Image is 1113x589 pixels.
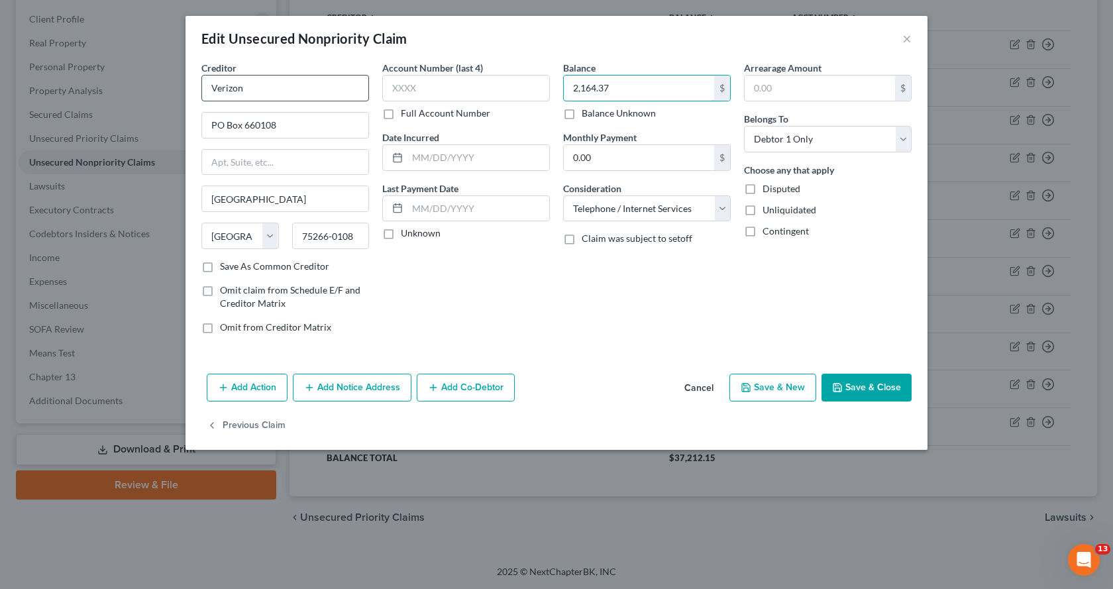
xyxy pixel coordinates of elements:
[202,150,368,175] input: Apt, Suite, etc...
[714,145,730,170] div: $
[202,186,368,211] input: Enter city...
[563,182,621,195] label: Consideration
[763,183,800,194] span: Disputed
[744,163,834,177] label: Choose any that apply
[382,182,458,195] label: Last Payment Date
[564,145,714,170] input: 0.00
[207,374,288,402] button: Add Action
[220,284,360,309] span: Omit claim from Schedule E/F and Creditor Matrix
[382,75,550,101] input: XXXX
[1068,544,1100,576] iframe: Intercom live chat
[417,374,515,402] button: Add Co-Debtor
[1095,544,1110,555] span: 13
[407,196,549,221] input: MM/DD/YYYY
[745,76,895,101] input: 0.00
[401,227,441,240] label: Unknown
[744,113,788,125] span: Belongs To
[582,107,656,120] label: Balance Unknown
[201,75,369,101] input: Search creditor by name...
[821,374,912,402] button: Save & Close
[382,61,483,75] label: Account Number (last 4)
[201,62,237,74] span: Creditor
[714,76,730,101] div: $
[220,321,331,333] span: Omit from Creditor Matrix
[207,412,286,440] button: Previous Claim
[202,113,368,138] input: Enter address...
[201,29,407,48] div: Edit Unsecured Nonpriority Claim
[763,204,816,215] span: Unliquidated
[407,145,549,170] input: MM/DD/YYYY
[744,61,821,75] label: Arrearage Amount
[563,61,596,75] label: Balance
[401,107,490,120] label: Full Account Number
[674,375,724,402] button: Cancel
[564,76,714,101] input: 0.00
[729,374,816,402] button: Save & New
[895,76,911,101] div: $
[292,223,370,249] input: Enter zip...
[902,30,912,46] button: ×
[563,131,637,144] label: Monthly Payment
[382,131,439,144] label: Date Incurred
[763,225,809,237] span: Contingent
[220,260,329,273] label: Save As Common Creditor
[293,374,411,402] button: Add Notice Address
[582,233,692,244] span: Claim was subject to setoff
